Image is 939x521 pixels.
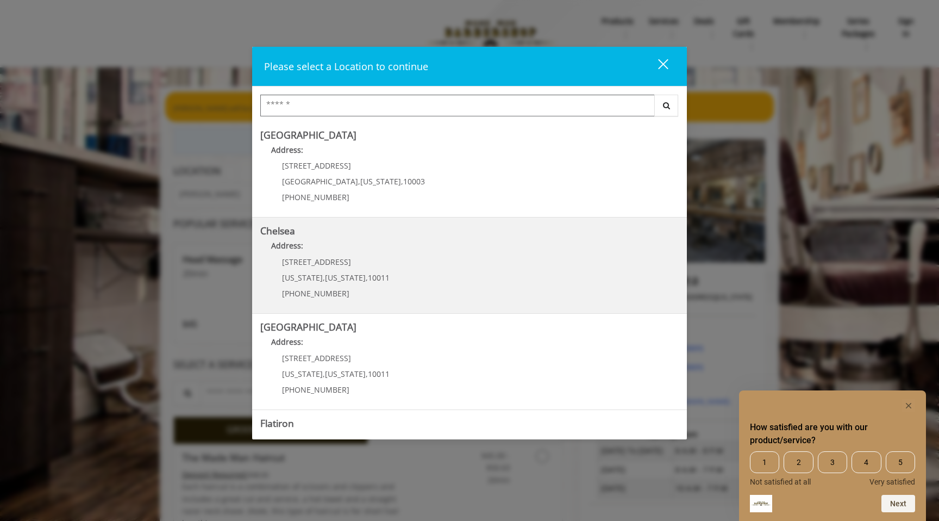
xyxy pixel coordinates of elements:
[869,477,915,486] span: Very satisfied
[325,272,366,283] span: [US_STATE]
[282,369,323,379] span: [US_STATE]
[260,417,294,430] b: Flatiron
[282,384,349,395] span: [PHONE_NUMBER]
[784,451,813,473] span: 2
[368,272,390,283] span: 10011
[750,451,779,473] span: 1
[881,495,915,512] button: Next question
[750,451,915,486] div: How satisfied are you with our product/service? Select an option from 1 to 5, with 1 being Not sa...
[271,145,303,155] b: Address:
[366,272,368,283] span: ,
[886,451,915,473] span: 5
[323,272,325,283] span: ,
[660,102,673,109] i: Search button
[260,95,679,122] div: Center Select
[646,58,667,75] div: close dialog
[750,399,915,512] div: How satisfied are you with our product/service? Select an option from 1 to 5, with 1 being Not sa...
[282,272,323,283] span: [US_STATE]
[282,192,349,202] span: [PHONE_NUMBER]
[852,451,881,473] span: 4
[260,128,356,141] b: [GEOGRAPHIC_DATA]
[271,337,303,347] b: Address:
[282,257,351,267] span: [STREET_ADDRESS]
[401,176,403,187] span: ,
[368,369,390,379] span: 10011
[818,451,847,473] span: 3
[358,176,360,187] span: ,
[282,288,349,299] span: [PHONE_NUMBER]
[750,477,811,486] span: Not satisfied at all
[325,369,366,379] span: [US_STATE]
[403,176,425,187] span: 10003
[282,176,358,187] span: [GEOGRAPHIC_DATA]
[902,399,915,412] button: Hide survey
[260,224,295,237] b: Chelsea
[282,353,351,363] span: [STREET_ADDRESS]
[366,369,368,379] span: ,
[323,369,325,379] span: ,
[260,95,655,116] input: Search Center
[360,176,401,187] span: [US_STATE]
[260,320,356,333] b: [GEOGRAPHIC_DATA]
[271,240,303,251] b: Address:
[271,433,303,443] b: Address:
[750,421,915,447] h2: How satisfied are you with our product/service? Select an option from 1 to 5, with 1 being Not sa...
[638,55,675,77] button: close dialog
[264,60,428,73] span: Please select a Location to continue
[282,160,351,171] span: [STREET_ADDRESS]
